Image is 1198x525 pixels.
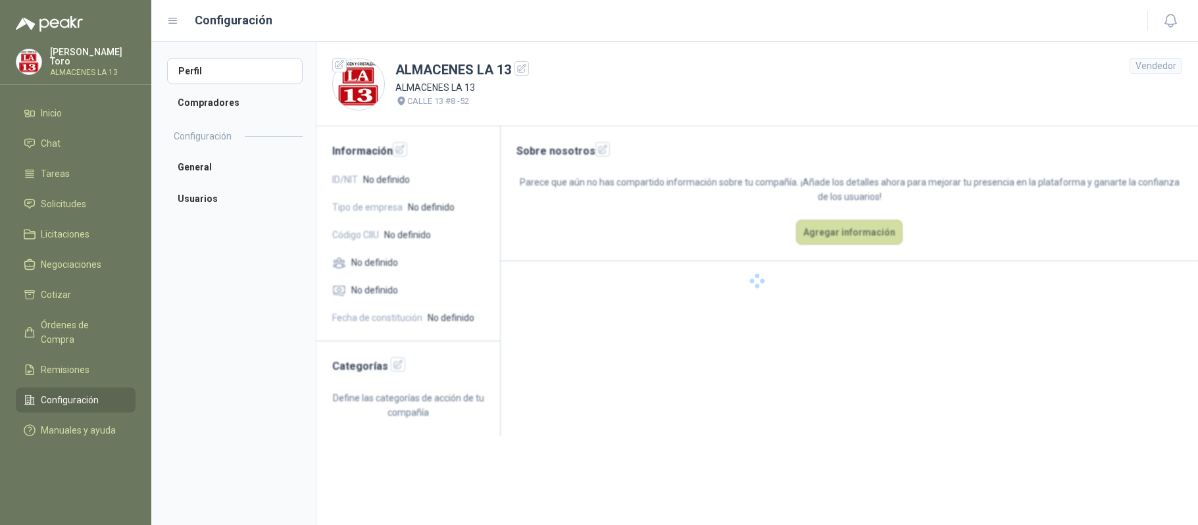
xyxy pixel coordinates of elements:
[41,287,71,302] span: Cotizar
[41,257,101,272] span: Negociaciones
[16,357,136,382] a: Remisiones
[50,47,136,66] p: [PERSON_NAME] Toro
[41,197,86,211] span: Solicitudes
[41,106,62,120] span: Inicio
[16,387,136,413] a: Configuración
[16,191,136,216] a: Solicitudes
[16,312,136,352] a: Órdenes de Compra
[41,423,116,438] span: Manuales y ayuda
[16,418,136,443] a: Manuales y ayuda
[167,186,303,212] a: Usuarios
[395,60,529,80] h1: ALMACENES LA 13
[16,282,136,307] a: Cotizar
[41,227,89,241] span: Licitaciones
[1130,58,1182,74] div: Vendedor
[16,161,136,186] a: Tareas
[395,80,529,95] p: ALMACENES LA 13
[50,68,136,76] p: ALMACENES LA 13
[16,131,136,156] a: Chat
[407,95,469,108] p: CALLE 13 #8 -52
[41,166,70,181] span: Tareas
[167,154,303,180] a: General
[41,362,89,377] span: Remisiones
[167,89,303,116] a: Compradores
[16,101,136,126] a: Inicio
[16,222,136,247] a: Licitaciones
[174,129,232,143] h2: Configuración
[333,59,384,110] img: Company Logo
[16,252,136,277] a: Negociaciones
[195,11,272,30] h1: Configuración
[16,49,41,74] img: Company Logo
[41,136,61,151] span: Chat
[41,318,123,347] span: Órdenes de Compra
[16,16,83,32] img: Logo peakr
[167,58,303,84] a: Perfil
[41,393,99,407] span: Configuración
